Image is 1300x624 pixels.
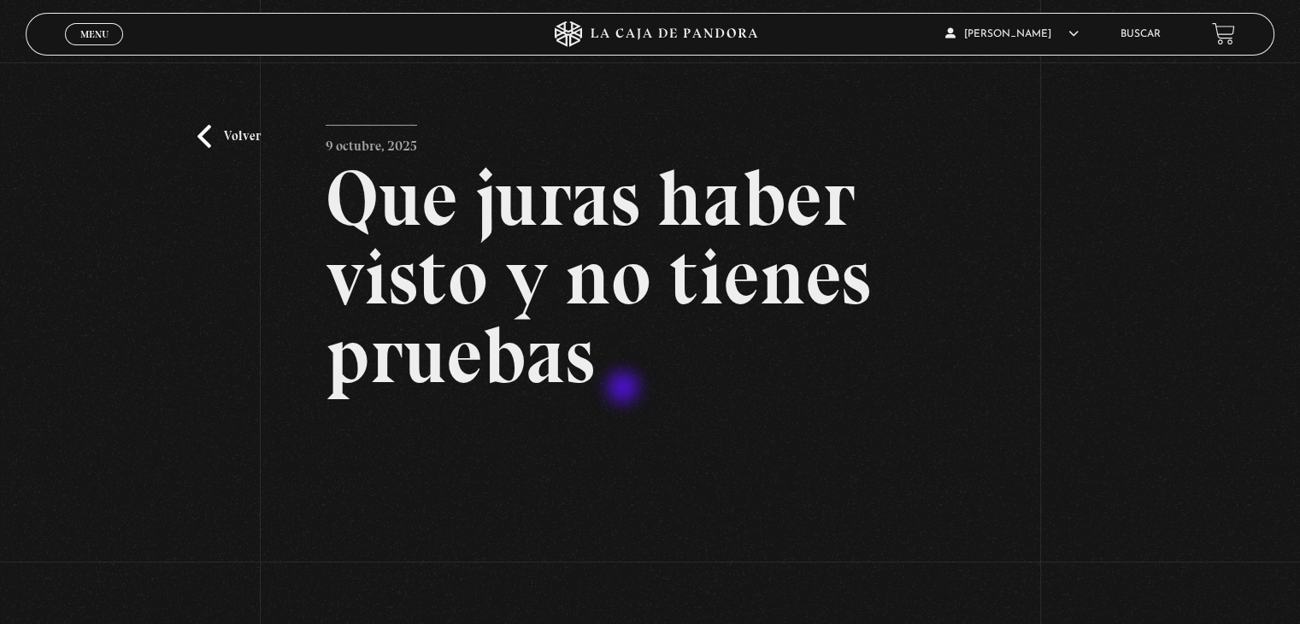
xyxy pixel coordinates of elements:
[1212,22,1235,45] a: View your shopping cart
[74,43,115,55] span: Cerrar
[945,29,1079,39] span: [PERSON_NAME]
[197,125,261,148] a: Volver
[80,29,109,39] span: Menu
[326,159,974,395] h2: Que juras haber visto y no tienes pruebas
[1121,29,1161,39] a: Buscar
[326,125,417,159] p: 9 octubre, 2025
